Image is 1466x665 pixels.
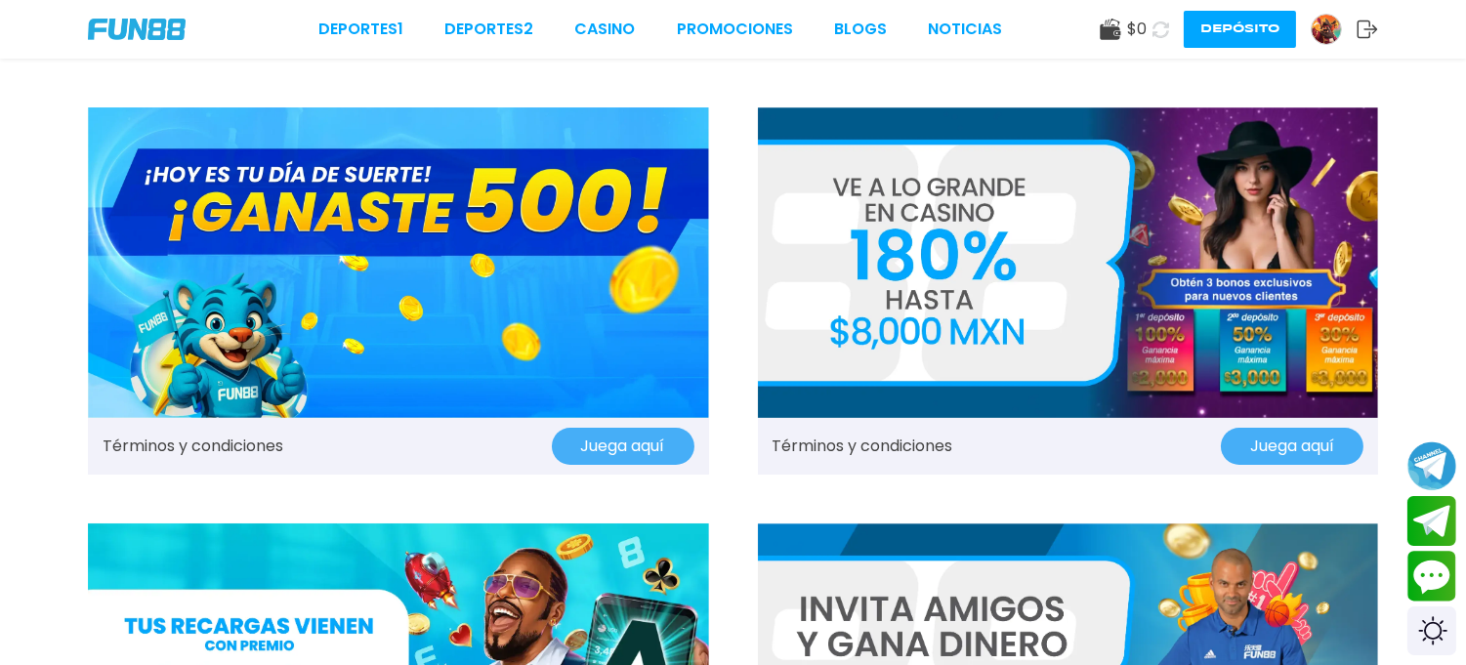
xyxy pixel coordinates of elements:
button: Join telegram [1407,496,1456,547]
button: Contact customer service [1407,551,1456,602]
a: NOTICIAS [928,18,1002,41]
span: $ 0 [1127,18,1147,41]
div: Switch theme [1407,606,1456,655]
img: Promo Banner [88,107,709,418]
img: Company Logo [88,19,186,40]
a: Términos y condiciones [773,435,953,458]
button: Depósito [1184,11,1296,48]
a: Promociones [677,18,793,41]
button: Juega aquí [1221,428,1363,465]
img: Avatar [1312,15,1341,44]
a: Deportes2 [444,18,533,41]
a: Avatar [1311,14,1357,45]
a: BLOGS [834,18,887,41]
a: Términos y condiciones [103,435,283,458]
a: CASINO [574,18,635,41]
img: Promo Banner [758,107,1379,418]
button: Juega aquí [552,428,694,465]
button: Join telegram channel [1407,440,1456,491]
a: Deportes1 [318,18,403,41]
